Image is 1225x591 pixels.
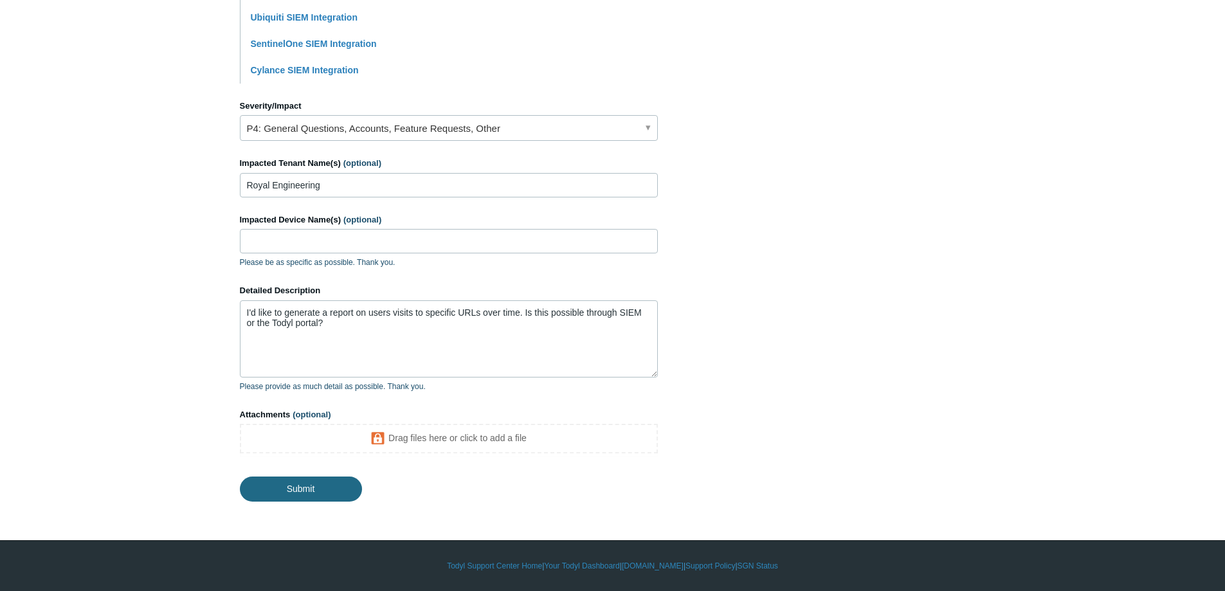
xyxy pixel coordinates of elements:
a: Cylance SIEM Integration [251,65,359,75]
label: Attachments [240,408,658,421]
a: [DOMAIN_NAME] [622,560,684,572]
a: Ubiquiti SIEM Integration [251,12,358,23]
a: SGN Status [738,560,778,572]
label: Severity/Impact [240,100,658,113]
a: Support Policy [685,560,735,572]
label: Impacted Device Name(s) [240,214,658,226]
label: Detailed Description [240,284,658,297]
span: (optional) [343,158,381,168]
span: (optional) [343,215,381,224]
a: SentinelOne SIEM Integration [251,39,377,49]
div: | | | | [240,560,986,572]
label: Impacted Tenant Name(s) [240,157,658,170]
span: (optional) [293,410,331,419]
input: Submit [240,477,362,501]
a: Todyl Support Center Home [447,560,542,572]
a: Your Todyl Dashboard [544,560,619,572]
p: Please provide as much detail as possible. Thank you. [240,381,658,392]
p: Please be as specific as possible. Thank you. [240,257,658,268]
a: P4: General Questions, Accounts, Feature Requests, Other [240,115,658,141]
